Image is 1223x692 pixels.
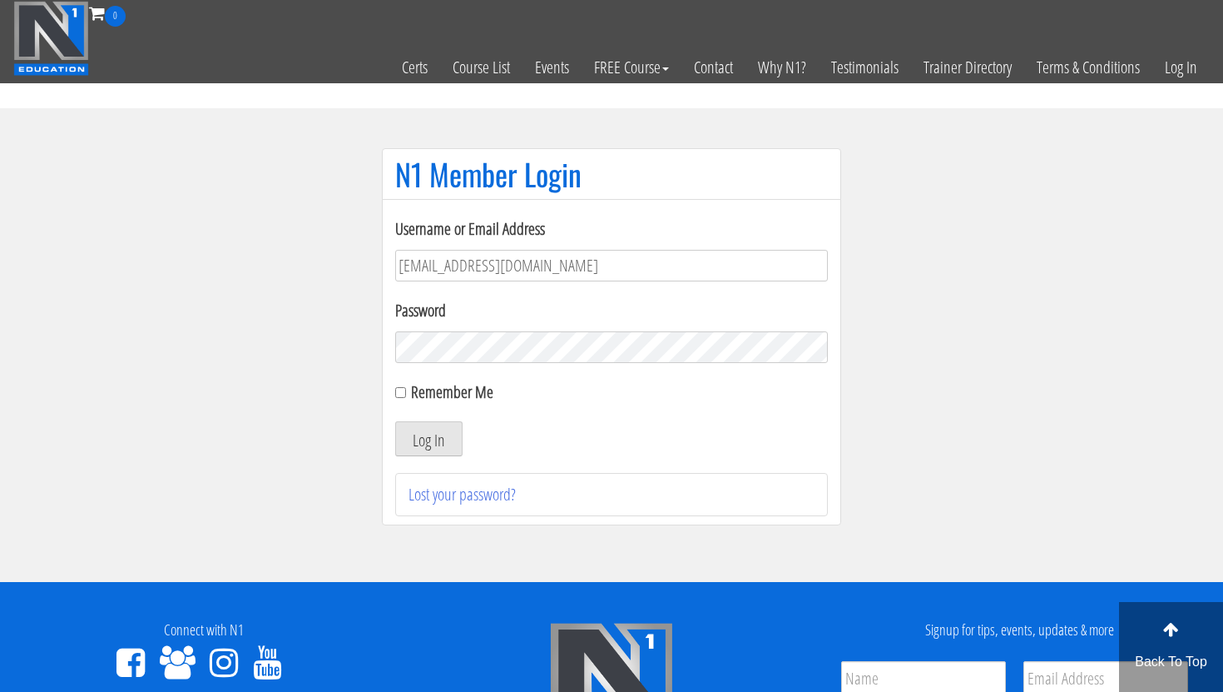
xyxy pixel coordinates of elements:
[389,27,440,108] a: Certs
[395,217,828,241] label: Username or Email Address
[12,622,395,639] h4: Connect with N1
[395,298,828,323] label: Password
[828,622,1211,639] h4: Signup for tips, events, updates & more
[440,27,522,108] a: Course List
[911,27,1024,108] a: Trainer Directory
[13,1,89,76] img: n1-education
[89,2,126,24] a: 0
[1024,27,1152,108] a: Terms & Conditions
[411,381,493,403] label: Remember Me
[395,157,828,191] h1: N1 Member Login
[408,483,516,505] a: Lost your password?
[105,6,126,27] span: 0
[395,421,463,456] button: Log In
[819,27,911,108] a: Testimonials
[681,27,745,108] a: Contact
[1152,27,1210,108] a: Log In
[745,27,819,108] a: Why N1?
[522,27,582,108] a: Events
[582,27,681,108] a: FREE Course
